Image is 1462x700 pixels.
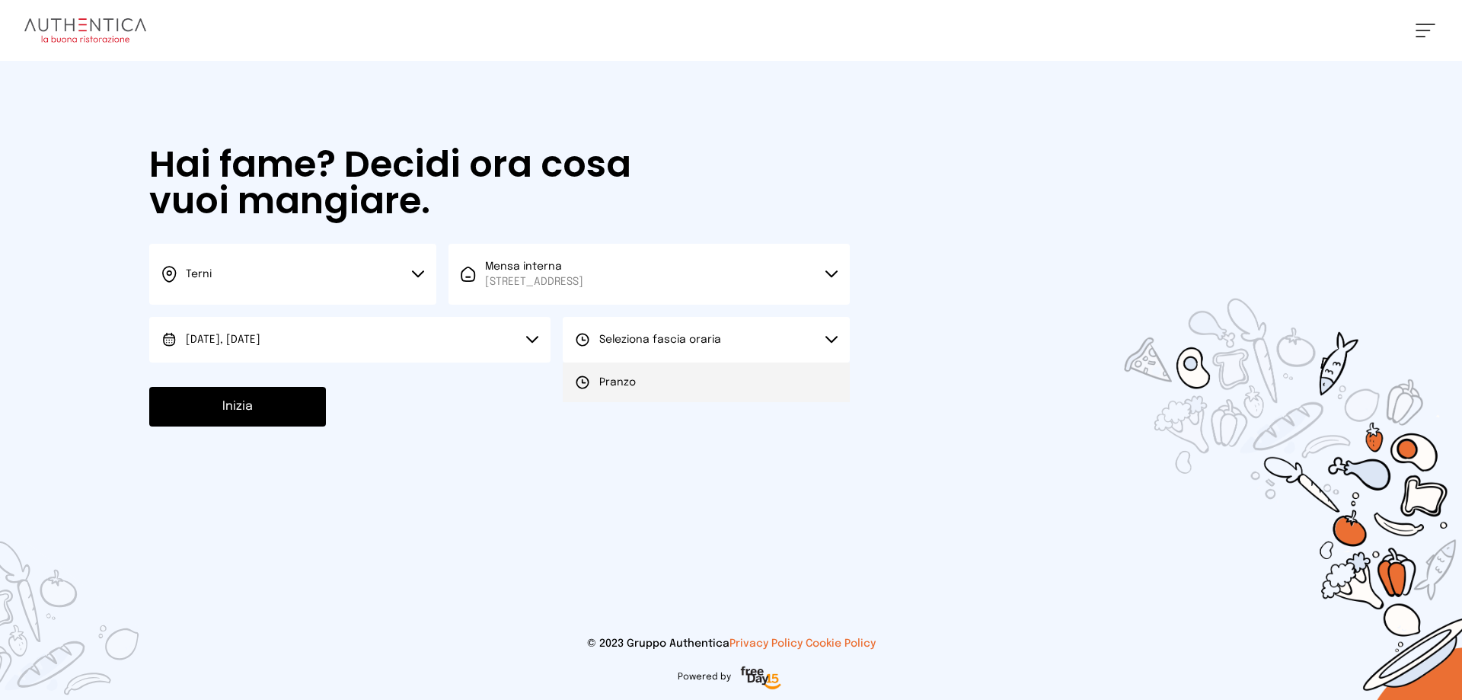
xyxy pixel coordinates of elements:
span: Pranzo [599,375,636,390]
img: logo-freeday.3e08031.png [737,663,785,694]
button: Inizia [149,387,326,427]
span: Powered by [678,671,731,683]
a: Privacy Policy [729,638,803,649]
a: Cookie Policy [806,638,876,649]
button: Seleziona fascia oraria [563,317,850,363]
span: Seleziona fascia oraria [599,334,721,345]
p: © 2023 Gruppo Authentica [24,636,1438,651]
